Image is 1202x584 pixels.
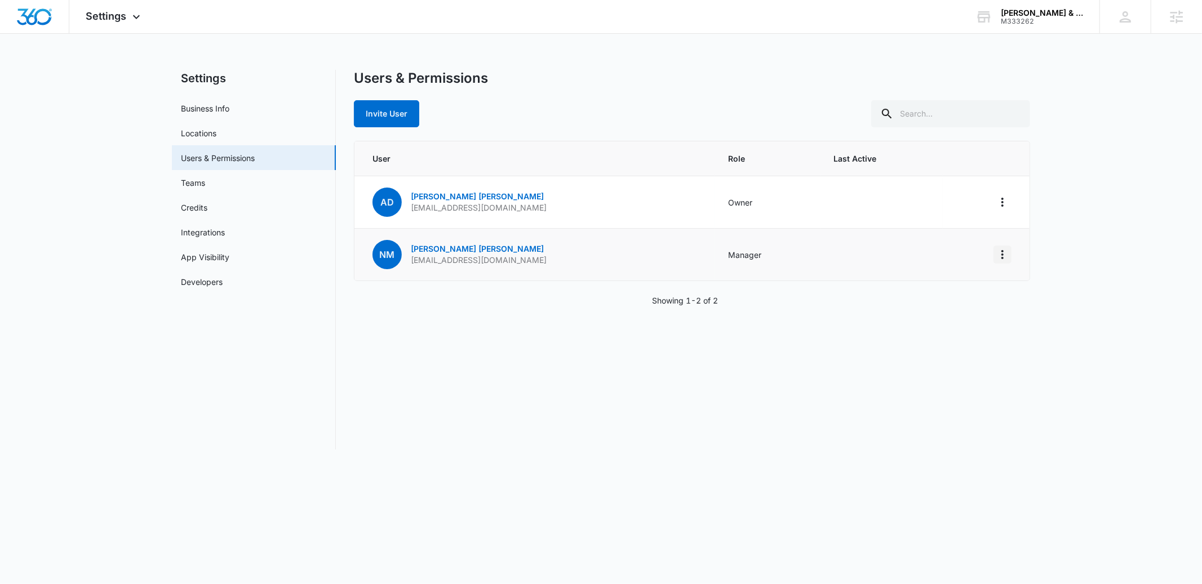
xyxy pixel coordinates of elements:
a: [PERSON_NAME] [PERSON_NAME] [411,244,544,253]
input: Search... [871,100,1030,127]
a: Teams [181,177,205,189]
a: Credits [181,202,207,213]
button: Actions [993,246,1012,264]
a: App Visibility [181,251,229,263]
a: Integrations [181,226,225,238]
a: [PERSON_NAME] [PERSON_NAME] [411,191,544,201]
button: Actions [993,193,1012,211]
a: Users & Permissions [181,152,255,164]
button: Invite User [354,100,419,127]
p: [EMAIL_ADDRESS][DOMAIN_NAME] [411,255,547,266]
a: Invite User [354,109,419,118]
a: Developers [181,276,223,288]
td: Owner [715,176,820,229]
a: AD [372,198,402,207]
span: User [372,153,701,164]
span: NM [372,240,402,269]
div: account id [1001,17,1083,25]
p: [EMAIL_ADDRESS][DOMAIN_NAME] [411,202,547,213]
a: Business Info [181,102,229,114]
div: account name [1001,8,1083,17]
a: NM [372,250,402,260]
span: Role [728,153,806,164]
h1: Users & Permissions [354,70,488,87]
p: Showing 1-2 of 2 [653,295,718,306]
h2: Settings [172,70,336,87]
a: Locations [181,127,216,139]
span: Last Active [834,153,929,164]
span: Settings [86,10,127,22]
td: Manager [715,229,820,281]
span: AD [372,188,402,217]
